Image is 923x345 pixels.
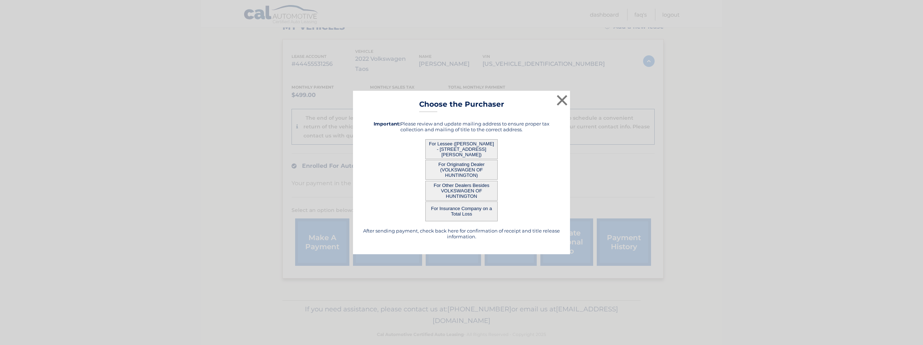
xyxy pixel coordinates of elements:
h5: After sending payment, check back here for confirmation of receipt and title release information. [362,228,561,239]
button: For Other Dealers Besides VOLKSWAGEN OF HUNTINGTON [425,181,498,201]
button: For Insurance Company on a Total Loss [425,201,498,221]
strong: Important: [374,121,400,127]
h3: Choose the Purchaser [419,100,504,112]
h5: Please review and update mailing address to ensure proper tax collection and mailing of title to ... [362,121,561,132]
button: For Lessee ([PERSON_NAME] - [STREET_ADDRESS][PERSON_NAME]) [425,139,498,159]
button: × [555,93,569,107]
button: For Originating Dealer (VOLKSWAGEN OF HUNTINGTON) [425,160,498,180]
